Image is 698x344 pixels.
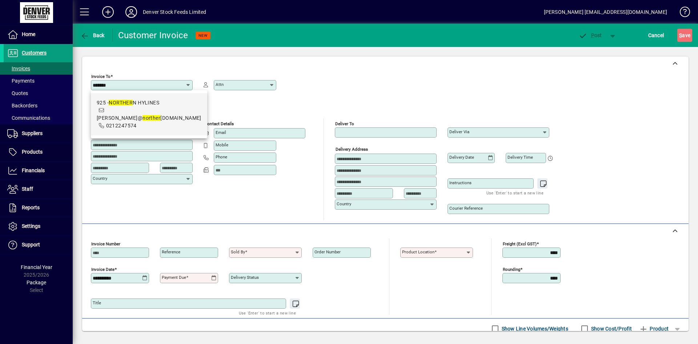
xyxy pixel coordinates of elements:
mat-label: Mobile [216,142,228,147]
a: Payments [4,75,73,87]
mat-label: Payment due [162,275,186,280]
app-page-header-button: Back [73,29,113,42]
button: Product [635,322,672,335]
a: Products [4,143,73,161]
button: Profile [120,5,143,19]
span: Suppliers [22,130,43,136]
span: ost [578,32,602,38]
mat-hint: Use 'Enter' to start a new line [239,309,296,317]
span: Cancel [648,29,664,41]
div: Denver Stock Feeds Limited [143,6,206,18]
span: Staff [22,186,33,192]
a: Reports [4,199,73,217]
span: Financials [22,167,45,173]
span: Products [22,149,43,155]
mat-label: Courier Reference [449,206,483,211]
a: Support [4,236,73,254]
button: Back [79,29,107,42]
a: Backorders [4,99,73,112]
a: Invoices [4,62,73,75]
mat-label: Product location [402,249,434,254]
span: ave [679,29,690,41]
em: NORTHER [109,100,133,106]
div: [PERSON_NAME] [EMAIL_ADDRESS][DOMAIN_NAME] [544,6,667,18]
span: Financial Year [21,264,52,270]
span: Support [22,242,40,248]
span: NEW [198,33,208,38]
mat-label: Delivery time [508,155,533,160]
mat-label: Rounding [503,267,520,272]
div: Customer Invoice [118,29,188,41]
mat-label: Delivery date [449,155,474,160]
span: 0212247574 [106,123,137,128]
span: S [679,32,682,38]
mat-hint: Use 'Enter' to start a new line [486,189,543,197]
a: Communications [4,112,73,124]
span: Product [639,323,669,335]
mat-label: Deliver via [449,129,469,134]
span: Customers [22,50,47,56]
span: [PERSON_NAME]@ [DOMAIN_NAME] [97,115,201,121]
a: Home [4,25,73,44]
span: Back [80,32,105,38]
mat-label: Sold by [231,249,245,254]
mat-label: Title [93,300,101,305]
em: norther [143,115,160,121]
a: Staff [4,180,73,198]
mat-label: Instructions [449,180,472,185]
mat-option: 925 - NORTHERN HYLINES [91,93,207,135]
div: 925 - N HYLINES [97,99,201,107]
label: Show Line Volumes/Weights [500,325,568,332]
a: Suppliers [4,124,73,143]
mat-label: Invoice To [91,74,111,79]
mat-label: Order number [314,249,341,254]
span: P [591,32,594,38]
mat-label: Invoice number [91,241,120,246]
mat-label: Freight (excl GST) [503,241,537,246]
button: Save [677,29,692,42]
button: Add [96,5,120,19]
span: Package [27,280,46,285]
span: Payments [7,78,35,84]
span: Backorders [7,103,37,108]
button: Post [575,29,606,42]
a: Settings [4,217,73,236]
mat-label: Delivery status [231,275,259,280]
mat-label: Email [216,130,226,135]
a: Quotes [4,87,73,99]
mat-label: Country [93,176,107,181]
mat-label: Phone [216,154,227,159]
mat-label: Deliver To [335,121,354,126]
span: Home [22,31,35,37]
a: Financials [4,162,73,180]
span: Invoices [7,66,30,71]
label: Show Cost/Profit [590,325,632,332]
mat-label: Country [337,201,351,206]
span: Quotes [7,90,28,96]
button: Cancel [646,29,666,42]
a: Knowledge Base [674,1,689,25]
span: Settings [22,223,40,229]
span: Communications [7,115,50,121]
mat-label: Reference [162,249,180,254]
mat-label: Attn [216,82,224,87]
mat-label: Invoice date [91,267,115,272]
span: Reports [22,205,40,210]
